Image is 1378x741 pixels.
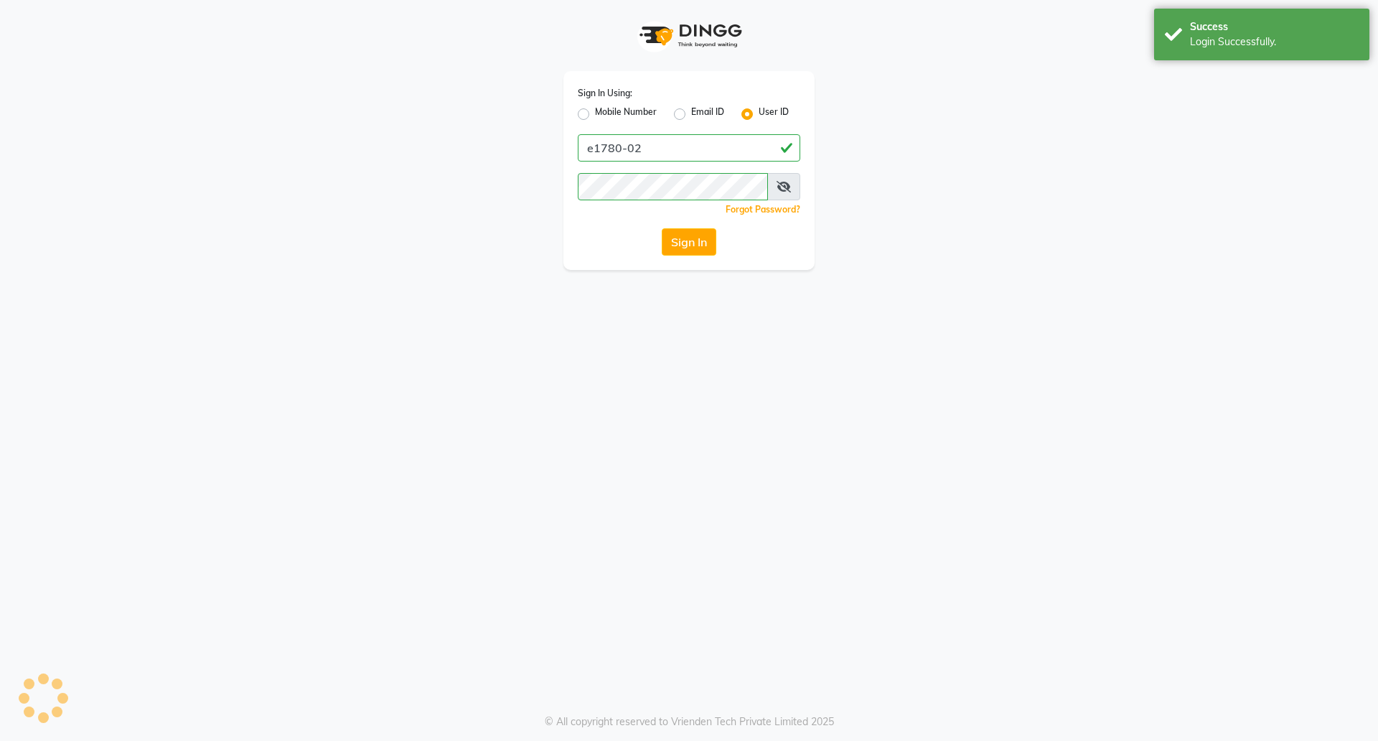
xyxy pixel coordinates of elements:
label: Email ID [691,106,724,123]
img: logo1.svg [632,14,746,57]
button: Sign In [662,228,716,256]
label: User ID [759,106,789,123]
a: Forgot Password? [726,204,800,215]
input: Username [578,134,800,162]
div: Success [1190,19,1359,34]
label: Mobile Number [595,106,657,123]
input: Username [578,173,768,200]
div: Login Successfully. [1190,34,1359,50]
label: Sign In Using: [578,87,632,100]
